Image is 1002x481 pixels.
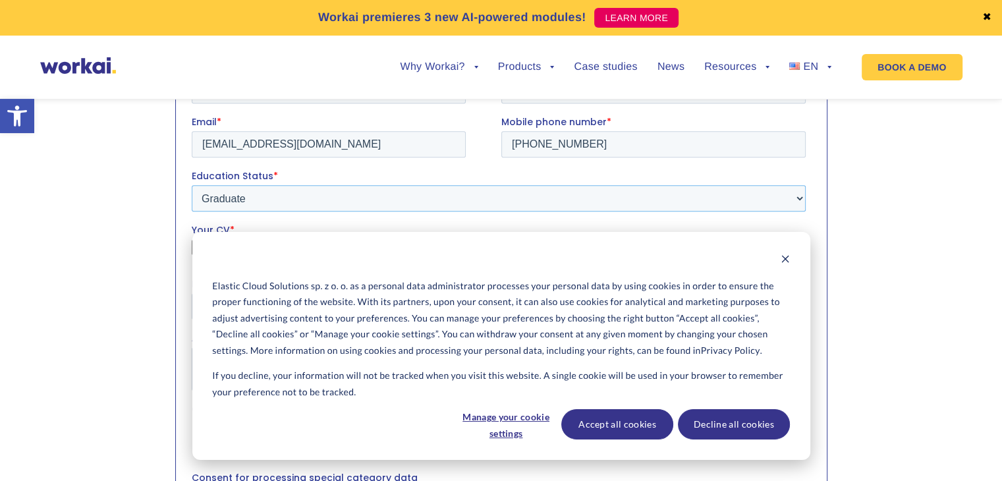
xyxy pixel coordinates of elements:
[3,363,12,372] input: I hereby consent to the processing of the personal data I have provided during the recruitment pr...
[701,343,760,359] a: Privacy Policy
[212,278,789,359] p: Elastic Cloud Solutions sp. z o. o. as a personal data administrator processes your personal data...
[678,409,790,439] button: Decline all cookies
[212,368,789,400] p: If you decline, your information will not be tracked when you visit this website. A single cookie...
[704,62,769,72] a: Resources
[574,62,637,72] a: Case studies
[982,13,991,23] a: ✖
[310,70,614,96] input: Phone
[781,252,790,269] button: Dismiss cookie banner
[594,8,679,28] a: LEARN MORE
[862,54,962,80] a: BOOK A DEMO
[3,432,12,440] input: I hereby consent to the processing of my personal data of a special category contained in my appl...
[561,409,673,439] button: Accept all cookies
[3,430,613,479] span: I hereby consent to the processing of my personal data of a special category contained in my appl...
[3,362,596,399] span: I hereby consent to the processing of the personal data I have provided during the recruitment pr...
[400,62,478,72] a: Why Workai?
[498,62,555,72] a: Products
[192,232,810,460] div: Cookie banner
[657,62,684,72] a: News
[318,9,586,26] p: Workai premieres 3 new AI-powered modules!
[455,409,557,439] button: Manage your cookie settings
[803,61,818,72] span: EN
